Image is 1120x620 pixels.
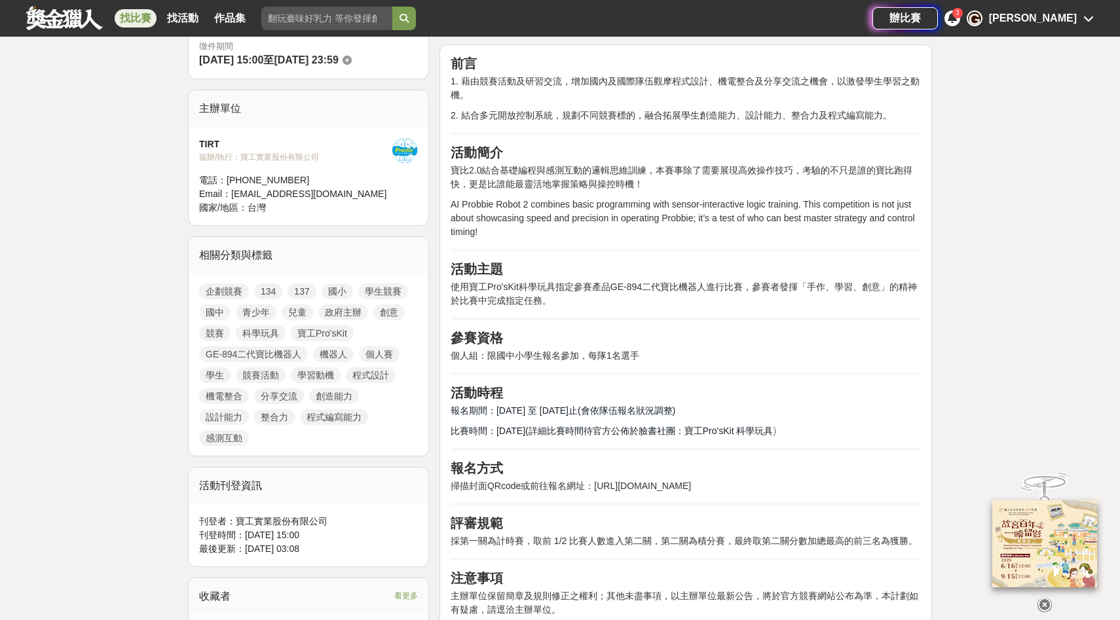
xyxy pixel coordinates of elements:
div: 電話： [PHONE_NUMBER] [199,173,392,187]
span: 收藏者 [199,591,231,602]
strong: 活動簡介 [451,145,503,160]
p: 寶比2.0結合基礎編程與感測互動的邏輯思維訓練，本賽事除了需要展現高效操作技巧，考驗的不只是誰的寶比跑得快，更是比誰能最靈活地掌握策略與操控時機！ [451,164,921,191]
p: 掃描封面QRcode或前往報名網址：[URL][DOMAIN_NAME] [451,479,921,493]
strong: 注意事項 [451,571,503,585]
strong: 報名方式 [451,461,503,475]
p: 個人組：限國中小學生報名參加，每隊1名選手 [451,349,921,363]
span: [DATE] 23:59 [274,54,338,65]
div: TIRT [199,137,392,151]
a: 國中 [199,304,231,320]
strong: 參賽資格 [451,331,503,345]
a: 政府主辦 [318,304,368,320]
a: 科學玩具 [236,325,286,341]
span: 國家/地區： [199,202,248,213]
a: 137 [288,283,316,299]
div: [PERSON_NAME] [989,10,1077,26]
div: 活動刊登資訊 [189,467,428,504]
a: GE-894二代寶比機器人 [199,346,308,362]
div: 刊登時間： [DATE] 15:00 [199,528,418,542]
div: 協辦/執行： 寶工實業股份有限公司 [199,151,392,163]
div: 最後更新： [DATE] 03:08 [199,542,418,556]
strong: 前言 [451,56,477,71]
a: 創造能力 [309,388,359,404]
div: G [967,10,982,26]
div: 相關分類與標籤 [189,237,428,274]
p: 使用寶工Pro'sKit科學玩具指定參賽產品GE-894二代寶比機器人進行比賽，參賽者發揮「手作、學習、創意」的精神於比賽中完成指定任務。 [451,280,921,308]
span: 至 [263,54,274,65]
a: 企劃競賽 [199,283,249,299]
a: 競賽 [199,325,231,341]
a: 找比賽 [115,9,157,27]
a: 創意 [373,304,405,320]
a: 134 [254,283,282,299]
strong: 活動時程 [451,386,503,400]
strong: 活動主題 [451,262,503,276]
a: 學生競賽 [358,283,408,299]
div: 主辦單位 [189,90,428,127]
a: 學習動機 [291,367,341,383]
p: 採第一關為計時賽，取前 1/2 比賽人數進入第二關，第二關為積分賽，最終取第二關分數加總最高的前三名為獲勝。 [451,534,921,548]
a: 感測互動 [199,430,249,446]
a: 機器人 [313,346,354,362]
span: 台灣 [248,202,266,213]
a: 國小 [322,283,353,299]
span: [DATE] 15:00 [199,54,263,65]
div: Email： [EMAIL_ADDRESS][DOMAIN_NAME] [199,187,392,201]
a: 辦比賽 [872,7,938,29]
span: 看更多 [394,589,418,603]
a: 競賽活動 [236,367,286,383]
a: 程式編寫能力 [300,409,368,425]
span: 徵件期間 [199,41,233,51]
span: 報名期間：[DATE] 至 [DATE]止(會依隊伍報名狀況調整) [451,405,675,416]
img: 968ab78a-c8e5-4181-8f9d-94c24feca916.png [992,500,1097,587]
a: 青少年 [236,304,276,320]
a: 分享交流 [254,388,304,404]
p: 主辦單位保留簡章及規則修正之權利；其他未盡事項，以主辦單位最新公告，將於官方競賽網站公布為準，本計劃如有疑慮，請逕洽主辦單位。 [451,589,921,617]
span: 比賽時間：[DATE](詳細比賽時間待官方公佈於臉書社團：寶工Pro'sKit 科學玩具 [451,426,773,436]
div: 刊登者： 寶工實業股份有限公司 [199,515,418,528]
a: 整合力 [254,409,295,425]
span: 3 [956,9,960,16]
a: 兒童 [282,304,313,320]
p: 1. 藉由競賽活動及研習交流，增加國內及國際隊伍觀摩程式設計、機電整合及分享交流之機會，以激發學生學習之動機。 [451,75,921,102]
a: 機電整合 [199,388,249,404]
p: 2. 結合多元開放控制系統，規劃不同競賽標的，融合拓展學生創造能力、設計能力、整合力及程式編寫能力。 [451,109,921,122]
a: 寶工Pro'sKit [291,325,354,341]
a: 設計能力 [199,409,249,425]
a: 作品集 [209,9,251,27]
a: 找活動 [162,9,204,27]
a: 學生 [199,367,231,383]
a: 程式設計 [346,367,396,383]
span: ) [773,426,776,436]
p: AI Probbie Robot 2 combines basic programming with sensor-interactive logic training. This compet... [451,198,921,239]
input: 翻玩臺味好乳力 等你發揮創意！ [261,7,392,30]
strong: 評審規範 [451,516,503,530]
a: 個人賽 [359,346,400,362]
